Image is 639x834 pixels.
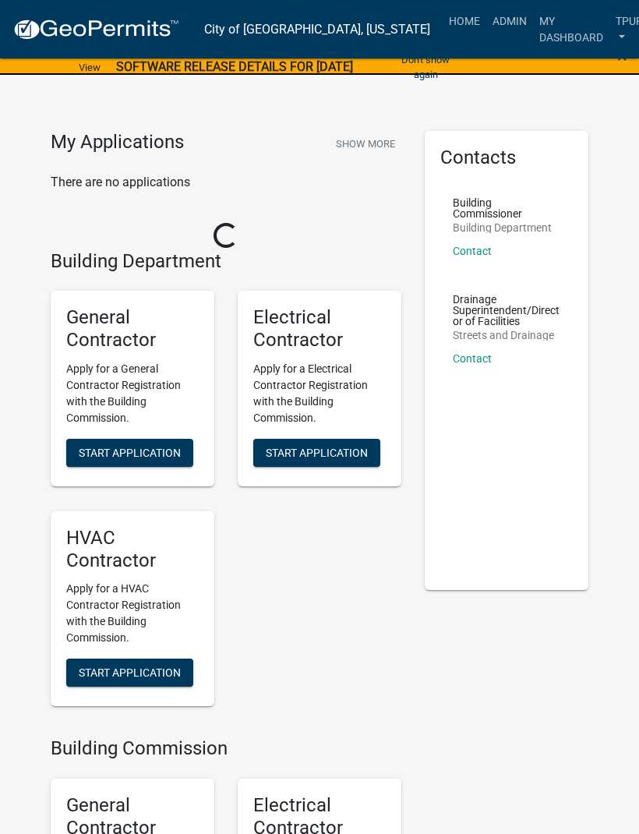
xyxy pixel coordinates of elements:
button: Start Application [253,439,380,467]
button: Don't show again [384,47,468,87]
button: Close [617,47,627,65]
h4: Building Department [51,250,401,273]
p: Streets and Drainage [453,330,560,341]
a: Contact [453,245,492,257]
a: Home [443,6,486,36]
a: Contact [453,352,492,365]
p: Drainage Superintendent/Director of Facilities [453,294,560,327]
span: Start Application [79,446,181,458]
h5: Electrical Contractor [253,306,386,352]
a: Admin [486,6,533,36]
span: Start Application [266,446,368,458]
p: There are no applications [51,173,401,192]
h5: HVAC Contractor [66,527,199,572]
a: View [72,55,107,80]
a: My Dashboard [533,6,609,52]
p: Building Department [453,222,560,233]
h4: Building Commission [51,737,401,760]
a: City of [GEOGRAPHIC_DATA], [US_STATE] [204,16,430,43]
h4: My Applications [51,131,184,154]
h5: Contacts [440,147,573,169]
p: Building Commissioner [453,197,560,219]
p: Apply for a HVAC Contractor Registration with the Building Commission. [66,581,199,646]
button: Start Application [66,659,193,687]
button: Start Application [66,439,193,467]
button: Show More [330,131,401,157]
p: Apply for a General Contractor Registration with the Building Commission. [66,361,199,426]
h5: General Contractor [66,306,199,352]
p: Apply for a Electrical Contractor Registration with the Building Commission. [253,361,386,426]
strong: SOFTWARE RELEASE DETAILS FOR [DATE] [116,59,353,74]
span: Start Application [79,666,181,679]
